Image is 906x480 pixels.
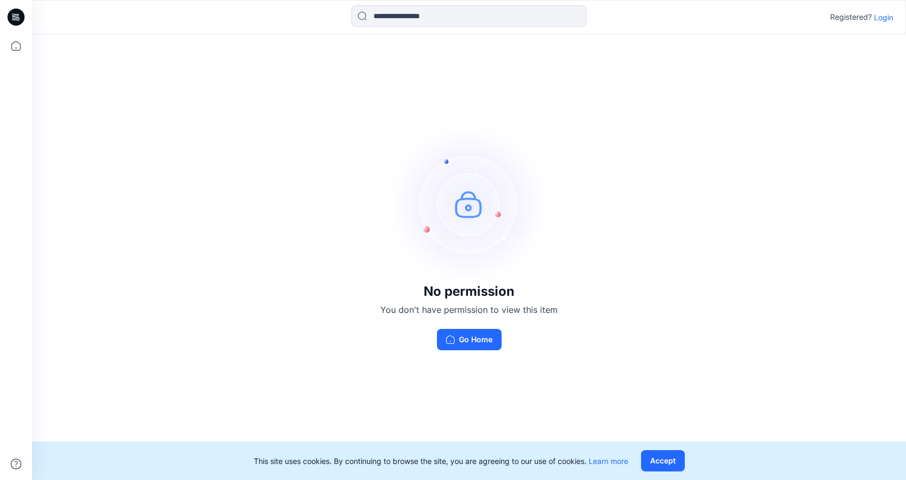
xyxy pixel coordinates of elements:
p: Login [874,12,893,23]
a: Learn more [589,457,628,466]
p: You don't have permission to view this item [380,303,558,316]
h3: No permission [380,284,558,299]
img: no-perm.svg [389,124,549,284]
p: This site uses cookies. By continuing to browse the site, you are agreeing to our use of cookies. [254,455,628,467]
button: Go Home [437,329,502,350]
p: Registered? [830,11,872,23]
button: Accept [641,450,685,471]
